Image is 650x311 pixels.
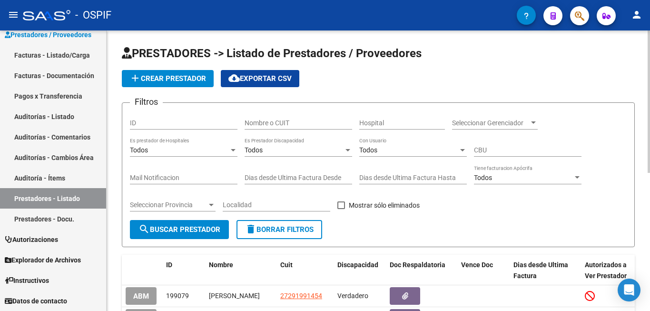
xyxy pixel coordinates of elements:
span: Autorizados a Ver Prestador [585,261,627,280]
mat-icon: cloud_download [228,72,240,84]
span: Buscar Prestador [138,225,220,234]
span: Seleccionar Gerenciador [452,119,529,127]
span: Exportar CSV [228,74,292,83]
button: ABM [126,287,157,305]
mat-icon: menu [8,9,19,20]
mat-icon: search [138,223,150,235]
span: Discapacidad [337,261,378,269]
span: ID [166,261,172,269]
span: Prestadores / Proveedores [5,30,91,40]
span: Autorizaciones [5,234,58,245]
button: Borrar Filtros [236,220,322,239]
datatable-header-cell: Cuit [276,255,334,286]
span: PRESTADORES -> Listado de Prestadores / Proveedores [122,47,422,60]
span: 27291991454 [280,292,322,300]
span: ABM [133,292,149,301]
span: Seleccionar Provincia [130,201,207,209]
datatable-header-cell: Doc Respaldatoria [386,255,457,286]
datatable-header-cell: ID [162,255,205,286]
span: Todos [130,146,148,154]
div: [PERSON_NAME] [209,291,273,301]
span: Doc Respaldatoria [390,261,445,269]
span: Cuit [280,261,293,269]
span: Crear Prestador [129,74,206,83]
datatable-header-cell: Nombre [205,255,276,286]
span: Datos de contacto [5,296,67,306]
mat-icon: person [631,9,642,20]
mat-icon: delete [245,223,256,235]
datatable-header-cell: Vence Doc [457,255,510,286]
button: Exportar CSV [221,70,299,87]
span: 199079 [166,292,189,300]
datatable-header-cell: Dias desde Ultima Factura [510,255,581,286]
span: Todos [359,146,377,154]
span: Explorador de Archivos [5,255,81,265]
div: Open Intercom Messenger [618,279,640,301]
h3: Filtros [130,95,163,109]
span: Borrar Filtros [245,225,314,234]
span: Instructivos [5,275,49,286]
span: Vence Doc [461,261,493,269]
datatable-header-cell: Discapacidad [334,255,386,286]
span: Mostrar sólo eliminados [349,200,420,211]
button: Buscar Prestador [130,220,229,239]
button: Crear Prestador [122,70,214,87]
span: Verdadero [337,292,368,300]
span: Todos [245,146,263,154]
span: - OSPIF [75,5,111,26]
span: Nombre [209,261,233,269]
mat-icon: add [129,72,141,84]
span: Todos [474,174,492,181]
span: Dias desde Ultima Factura [513,261,568,280]
datatable-header-cell: Autorizados a Ver Prestador [581,255,633,286]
